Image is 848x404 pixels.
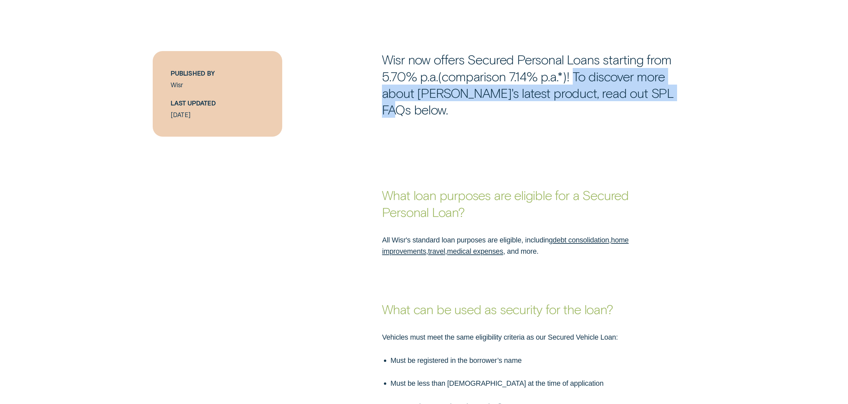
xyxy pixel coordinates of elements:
strong: What loan purposes are eligible for a Secured Personal Loan? [382,187,629,219]
p: Wisr now offers Secured Personal Loans starting from 5.70% p.a.(comparison 7.14% p.a.*)! To disco... [382,51,695,118]
a: travel [428,247,445,255]
p: All Wisr's standard loan purposes are eligible, including , , , , and more. [382,235,649,257]
p: Vehicles must meet the same eligibility criteria as our Secured Vehicle Loan: [382,332,649,343]
p: Must be less than [DEMOGRAPHIC_DATA] at the time of application [391,378,650,389]
a: medical expenses [447,247,503,255]
a: home improvements [382,236,628,255]
p: Must be registered in the borrower’s name [391,355,650,366]
h5: Published By [171,69,265,77]
strong: What can be used as security for the loan? [382,301,613,317]
a: debt consolidation [553,236,609,244]
p: [DATE] [171,111,265,119]
a: Wisr [171,81,183,89]
h5: Last Updated [171,99,265,107]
